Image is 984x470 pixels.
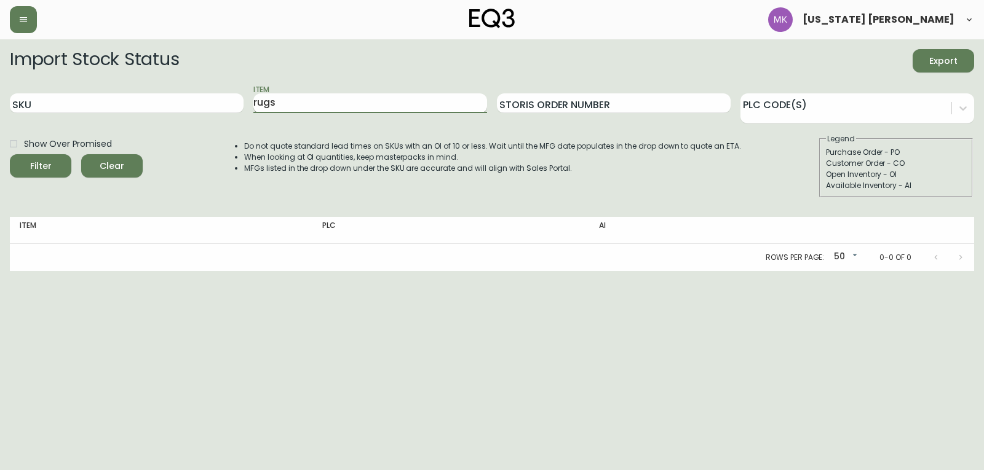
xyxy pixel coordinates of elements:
p: Rows per page: [766,252,824,263]
span: Export [922,53,964,69]
li: Do not quote standard lead times on SKUs with an OI of 10 or less. Wait until the MFG date popula... [244,141,741,152]
legend: Legend [826,133,856,144]
th: Item [10,217,312,244]
button: Export [913,49,974,72]
div: Customer Order - CO [826,158,966,169]
span: Clear [91,159,133,174]
th: PLC [312,217,589,244]
img: logo [469,9,515,28]
p: 0-0 of 0 [879,252,911,263]
th: AI [589,217,810,244]
h2: Import Stock Status [10,49,179,72]
button: Clear [81,154,143,178]
button: Filter [10,154,71,178]
li: MFGs listed in the drop down under the SKU are accurate and will align with Sales Portal. [244,163,741,174]
span: Show Over Promised [24,138,112,151]
div: Purchase Order - PO [826,147,966,158]
div: 50 [829,247,860,267]
div: Available Inventory - AI [826,180,966,191]
div: Open Inventory - OI [826,169,966,180]
div: Filter [30,159,52,174]
span: [US_STATE] [PERSON_NAME] [803,15,954,25]
img: ea5e0531d3ed94391639a5d1768dbd68 [768,7,793,32]
li: When looking at OI quantities, keep masterpacks in mind. [244,152,741,163]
